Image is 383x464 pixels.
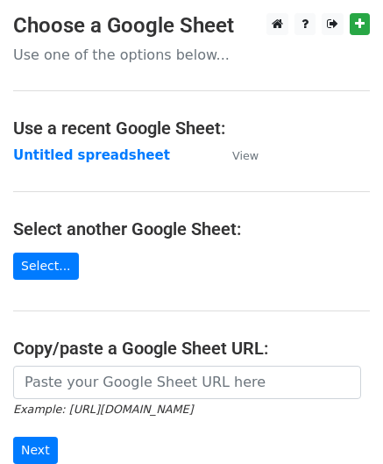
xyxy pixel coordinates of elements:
input: Next [13,437,58,464]
a: View [215,147,259,163]
h4: Select another Google Sheet: [13,218,370,239]
small: Example: [URL][DOMAIN_NAME] [13,403,193,416]
h4: Copy/paste a Google Sheet URL: [13,338,370,359]
a: Untitled spreadsheet [13,147,170,163]
h3: Choose a Google Sheet [13,13,370,39]
h4: Use a recent Google Sheet: [13,118,370,139]
a: Select... [13,253,79,280]
p: Use one of the options below... [13,46,370,64]
small: View [232,149,259,162]
input: Paste your Google Sheet URL here [13,366,361,399]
